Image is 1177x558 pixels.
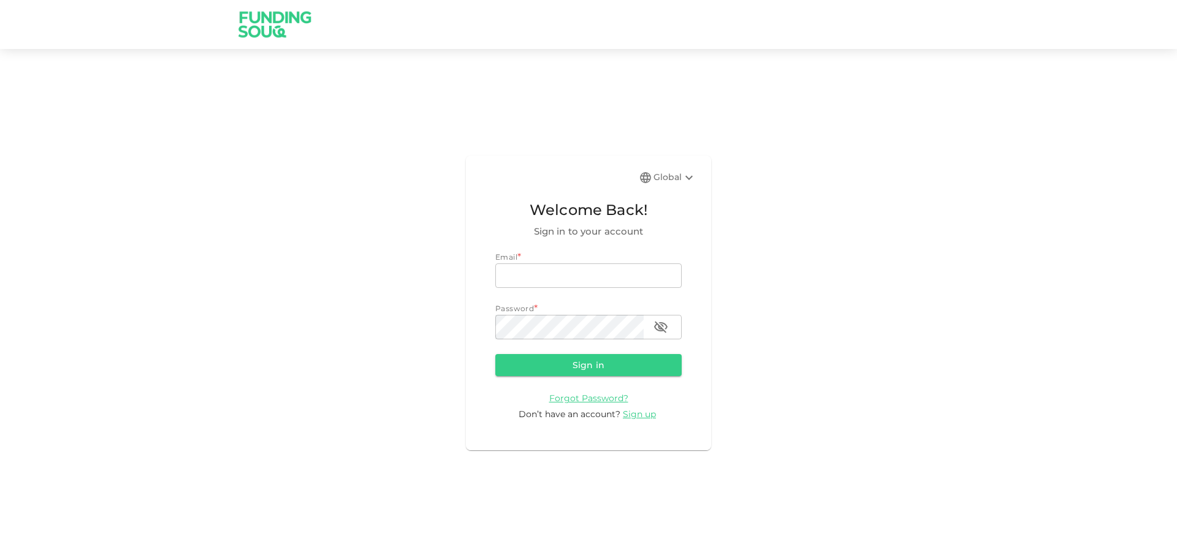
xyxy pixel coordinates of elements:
a: Forgot Password? [549,392,628,404]
span: Email [495,252,517,262]
span: Don’t have an account? [519,409,620,420]
button: Sign in [495,354,682,376]
input: email [495,263,682,288]
span: Welcome Back! [495,198,682,222]
input: password [495,315,644,339]
div: Global [653,170,696,185]
span: Sign up [623,409,656,420]
span: Sign in to your account [495,224,682,239]
span: Forgot Password? [549,393,628,404]
span: Password [495,304,534,313]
